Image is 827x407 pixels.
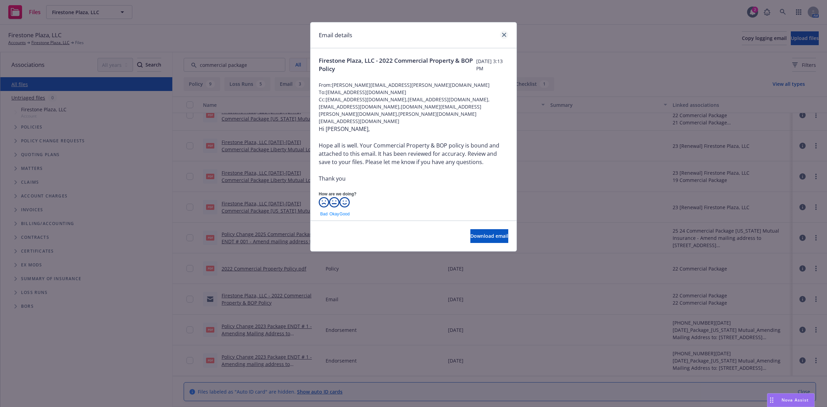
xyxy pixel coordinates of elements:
[319,57,476,73] span: Firestone Plaza, LLC - 2022 Commercial Property & BOP Policy
[339,197,350,207] img: Good
[500,31,508,39] a: close
[319,197,329,207] img: Bad
[319,89,508,96] span: To: [EMAIL_ADDRESS][DOMAIN_NAME]
[339,212,349,216] a: Good
[329,212,339,216] a: Okay
[319,125,508,286] div: Hi [PERSON_NAME], Hope all is well. Your Commercial Property & BOP policy is bound and attached t...
[319,191,356,197] h3: How are we doing?
[329,197,339,207] img: Okay
[782,397,809,403] span: Nova Assist
[320,212,327,216] a: Bad
[767,394,776,407] div: Drag to move
[767,393,815,407] button: Nova Assist
[319,31,352,40] h1: Email details
[470,233,508,239] span: Download email
[476,58,509,72] span: [DATE] 3:13 PM
[319,96,508,125] span: Cc: [EMAIL_ADDRESS][DOMAIN_NAME],[EMAIL_ADDRESS][DOMAIN_NAME],[EMAIL_ADDRESS][DOMAIN_NAME],[DOMAI...
[319,81,508,89] span: From: [PERSON_NAME][EMAIL_ADDRESS][PERSON_NAME][DOMAIN_NAME]
[470,229,508,243] button: Download email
